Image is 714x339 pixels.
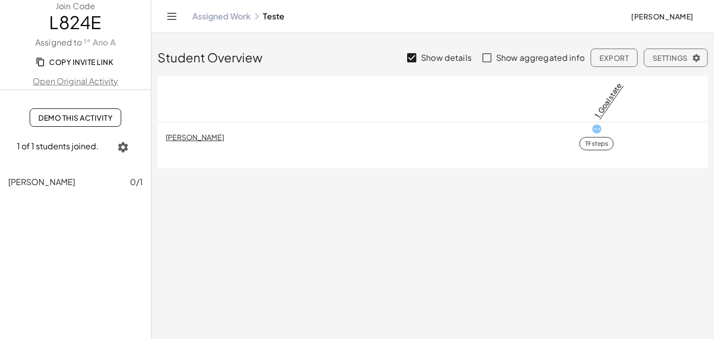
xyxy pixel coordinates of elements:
[130,176,143,188] span: 0/1
[496,46,585,70] label: Show aggregated info
[30,108,121,127] a: Demo This Activity
[585,139,608,148] div: 19 steps
[192,11,251,21] a: Assigned Work
[644,49,708,67] button: Settings
[599,53,629,62] span: Export
[653,53,699,62] span: Settings
[17,141,99,151] span: 1 of 1 students joined.
[30,53,121,71] button: Copy Invite Link
[593,81,624,120] a: 1. Goal state
[38,113,113,122] span: Demo This Activity
[82,37,116,49] a: ¹° Ano A
[38,57,113,66] span: Copy Invite Link
[623,7,702,26] button: [PERSON_NAME]
[158,33,708,70] div: Student Overview
[166,132,224,142] a: [PERSON_NAME]
[591,49,637,67] button: Export
[421,46,472,70] label: Show details
[591,124,602,134] i: Task started.
[164,8,180,25] button: Toggle navigation
[35,37,116,49] label: Assigned to
[631,12,694,21] span: [PERSON_NAME]
[8,176,75,187] span: [PERSON_NAME]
